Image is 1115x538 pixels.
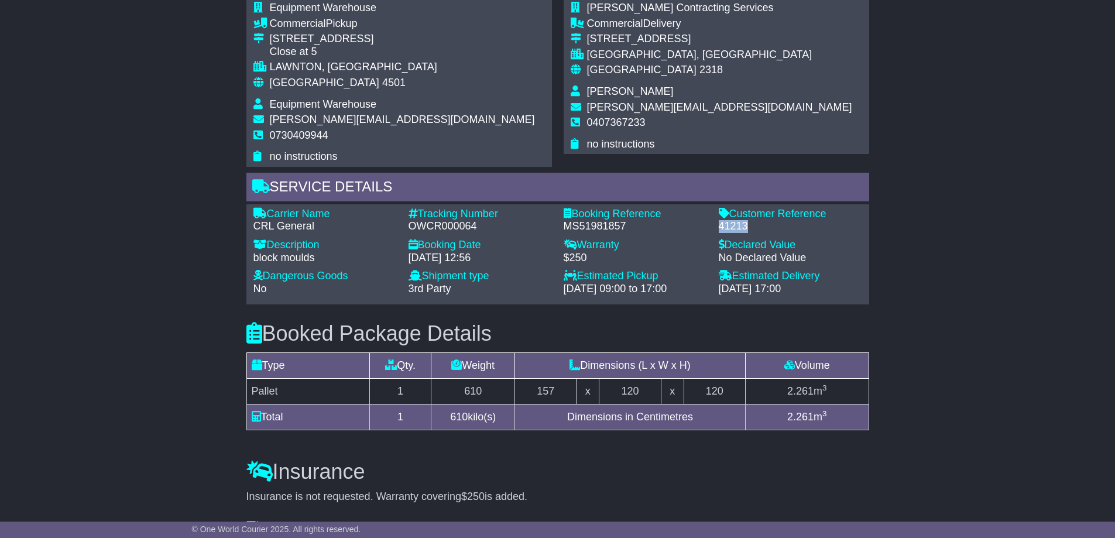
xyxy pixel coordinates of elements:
div: Customer Reference [719,208,862,221]
span: 3rd Party [409,283,451,294]
td: Weight [431,353,515,379]
span: 2318 [699,64,723,76]
div: $250 [564,252,707,265]
td: Dimensions in Centimetres [515,405,746,430]
h3: Booked Package Details [246,322,869,345]
h3: Insurance [246,460,869,484]
div: Tracking Number [409,208,552,221]
td: Total [246,405,369,430]
div: OWCR000064 [409,220,552,233]
span: Equipment Warehouse [270,2,376,13]
span: [PERSON_NAME][EMAIL_ADDRESS][DOMAIN_NAME] [270,114,535,125]
div: Service Details [246,173,869,204]
span: 2.261 [787,411,814,423]
div: 41213 [719,220,862,233]
td: m [745,379,869,405]
div: [STREET_ADDRESS] [270,33,535,46]
span: [PERSON_NAME][EMAIL_ADDRESS][DOMAIN_NAME] [587,101,852,113]
td: Dimensions (L x W x H) [515,353,746,379]
span: [GEOGRAPHIC_DATA] [587,64,697,76]
div: [DATE] 09:00 to 17:00 [564,283,707,296]
div: Shipment type [409,270,552,283]
div: CRL General [253,220,397,233]
span: [PERSON_NAME] [587,85,674,97]
td: x [661,379,684,405]
td: 157 [515,379,577,405]
td: 120 [684,379,745,405]
span: Commercial [270,18,326,29]
div: Booking Reference [564,208,707,221]
span: no instructions [270,150,338,162]
div: No Declared Value [719,252,862,265]
div: block moulds [253,252,397,265]
span: no instructions [587,138,655,150]
td: 120 [599,379,661,405]
span: 0730409944 [270,129,328,141]
div: MS51981857 [564,220,707,233]
div: Declared Value [719,239,862,252]
div: Pickup [270,18,535,30]
div: [GEOGRAPHIC_DATA], [GEOGRAPHIC_DATA] [587,49,852,61]
sup: 3 [822,383,827,392]
div: Insurance is not requested. Warranty covering is added. [246,491,869,503]
div: [DATE] 12:56 [409,252,552,265]
td: 1 [369,405,431,430]
div: [STREET_ADDRESS] [587,33,852,46]
div: Estimated Pickup [564,270,707,283]
span: 2.261 [787,385,814,397]
span: [PERSON_NAME] Contracting Services [587,2,774,13]
div: Booking Date [409,239,552,252]
td: Pallet [246,379,369,405]
span: 610 [450,411,468,423]
div: Estimated Delivery [719,270,862,283]
td: 610 [431,379,515,405]
td: m [745,405,869,430]
span: 0407367233 [587,116,646,128]
span: Commercial [587,18,643,29]
div: Warranty [564,239,707,252]
span: $250 [461,491,485,502]
span: No [253,283,267,294]
td: x [577,379,599,405]
div: [DATE] 17:00 [719,283,862,296]
div: LAWNTON, [GEOGRAPHIC_DATA] [270,61,535,74]
div: Dangerous Goods [253,270,397,283]
div: Delivery [587,18,852,30]
td: Volume [745,353,869,379]
span: © One World Courier 2025. All rights reserved. [192,525,361,534]
div: Description [253,239,397,252]
td: Type [246,353,369,379]
span: [GEOGRAPHIC_DATA] [270,77,379,88]
td: kilo(s) [431,405,515,430]
div: Close at 5 [270,46,535,59]
td: 1 [369,379,431,405]
td: Qty. [369,353,431,379]
div: Carrier Name [253,208,397,221]
sup: 3 [822,409,827,418]
span: Equipment Warehouse [270,98,376,110]
span: 4501 [382,77,406,88]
